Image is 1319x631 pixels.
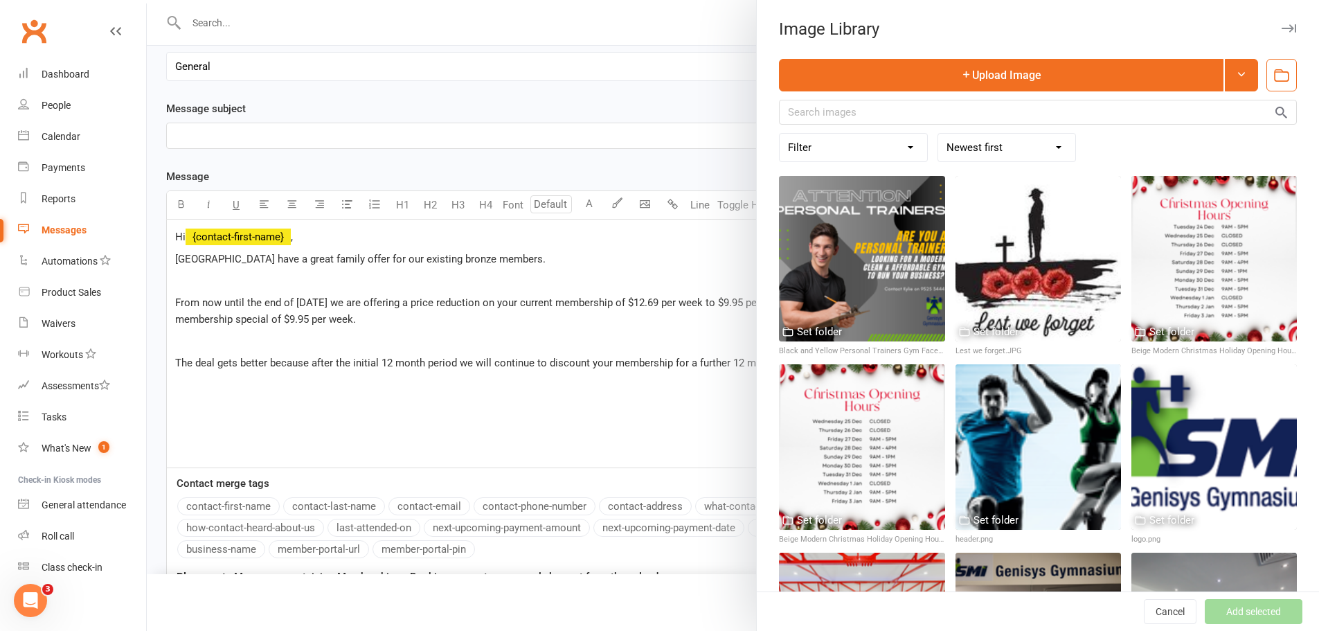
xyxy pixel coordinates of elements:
iframe: Intercom live chat [14,584,47,617]
div: Dashboard [42,69,89,80]
div: Roll call [42,531,74,542]
div: Class check-in [42,562,102,573]
div: Assessments [42,380,110,391]
a: General attendance kiosk mode [18,490,146,521]
span: 3 [42,584,53,595]
a: Payments [18,152,146,184]
div: General attendance [42,499,126,510]
a: Product Sales [18,277,146,308]
a: People [18,90,146,121]
div: Workouts [42,349,83,360]
span: 1 [98,441,109,453]
img: Beige Modern Christmas Holiday Opening Hours Instagram Post (1080 x 1350 px).png [779,364,944,530]
div: Automations [42,256,98,267]
img: header.png [955,364,1121,530]
button: Upload Image [779,59,1223,91]
a: Messages [18,215,146,246]
div: logo.png [1131,533,1297,546]
div: Tasks [42,411,66,423]
div: Set folder [973,512,1019,528]
div: People [42,100,71,111]
a: Assessments [18,371,146,402]
div: Waivers [42,318,75,329]
a: Waivers [18,308,146,339]
div: Lest we forget.JPG [955,345,1121,357]
a: Clubworx [17,14,51,48]
input: Search images [779,100,1297,125]
div: Set folder [1149,512,1194,528]
a: Workouts [18,339,146,371]
a: Roll call [18,521,146,552]
a: Automations [18,246,146,277]
img: Beige Modern Christmas Holiday Opening Hours Instagram Post (1080 x 1350 px) (1).png [1131,176,1297,341]
a: Class kiosk mode [18,552,146,583]
button: Cancel [1144,599,1196,624]
a: Tasks [18,402,146,433]
div: Beige Modern Christmas Holiday Opening Hours Instagram Post (1080 x 1350 px) (1).png [1131,345,1297,357]
div: Set folder [1149,323,1194,340]
a: What's New1 [18,433,146,464]
div: Messages [42,224,87,235]
img: Black and Yellow Personal Trainers Gym Facebook Post.png [779,176,944,341]
div: Reports [42,193,75,204]
img: logo.png [1131,364,1297,530]
div: Product Sales [42,287,101,298]
div: Set folder [797,323,842,340]
div: Payments [42,162,85,173]
div: What's New [42,443,91,454]
div: Calendar [42,131,80,142]
div: Set folder [973,323,1019,340]
div: Set folder [797,512,842,528]
a: Reports [18,184,146,215]
div: header.png [955,533,1121,546]
a: Dashboard [18,59,146,90]
img: Lest we forget.JPG [955,176,1121,341]
a: Calendar [18,121,146,152]
div: Image Library [757,19,1319,39]
div: Beige Modern Christmas Holiday Opening Hours Instagram Post (1080 x 1350 px).png [779,533,944,546]
div: Black and Yellow Personal Trainers Gym Facebook Post.png [779,345,944,357]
